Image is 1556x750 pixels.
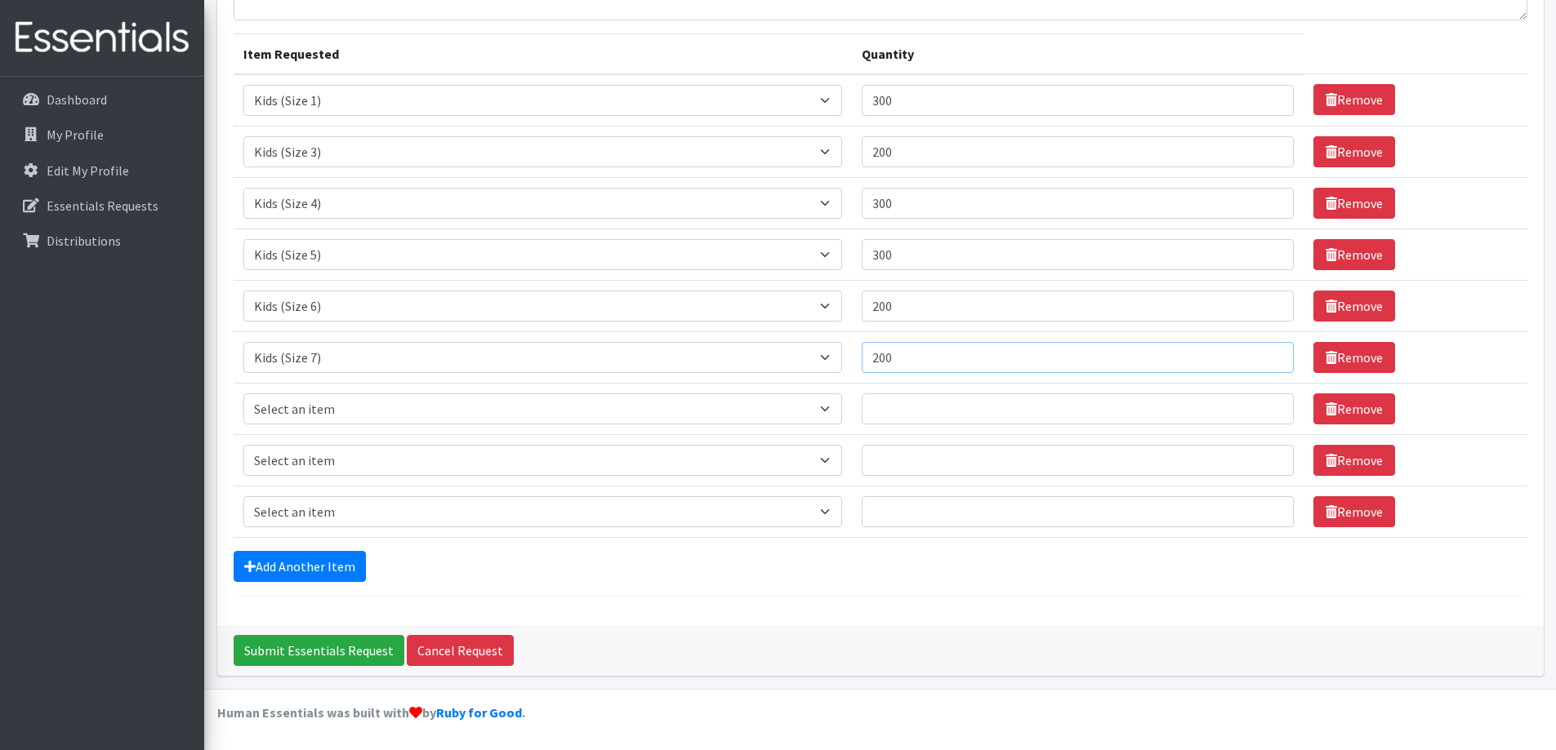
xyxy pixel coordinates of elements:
[407,635,514,666] a: Cancel Request
[47,233,121,249] p: Distributions
[217,704,525,721] strong: Human Essentials was built with by .
[234,33,853,74] th: Item Requested
[1313,393,1395,424] a: Remove
[7,189,198,222] a: Essentials Requests
[1313,84,1395,115] a: Remove
[1313,496,1395,527] a: Remove
[1313,188,1395,219] a: Remove
[436,704,522,721] a: Ruby for Good
[1313,239,1395,270] a: Remove
[47,162,129,179] p: Edit My Profile
[47,91,107,108] p: Dashboard
[1313,136,1395,167] a: Remove
[47,126,104,143] p: My Profile
[7,118,198,151] a: My Profile
[234,635,404,666] input: Submit Essentials Request
[47,197,158,214] p: Essentials Requests
[1313,342,1395,373] a: Remove
[234,551,366,582] a: Add Another Item
[7,224,198,257] a: Distributions
[1313,291,1395,322] a: Remove
[7,154,198,187] a: Edit My Profile
[7,11,198,65] img: HumanEssentials
[1313,445,1395,476] a: Remove
[852,33,1304,74] th: Quantity
[7,83,198,116] a: Dashboard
